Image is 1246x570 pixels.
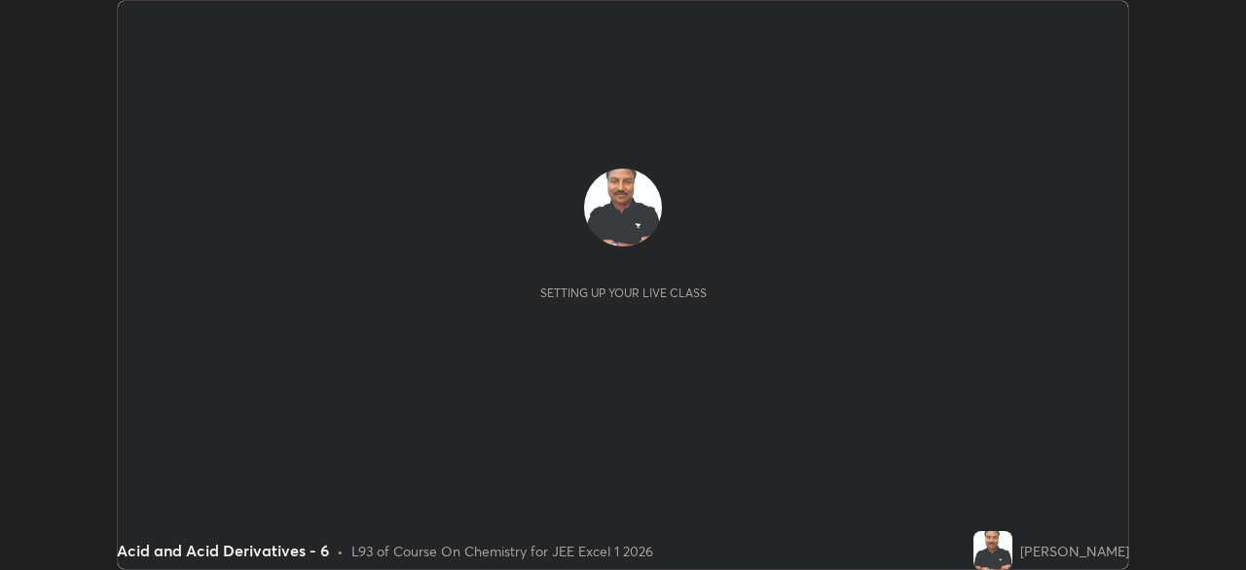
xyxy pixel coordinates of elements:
[973,531,1012,570] img: 082fcddd6cff4f72b7e77e0352d4d048.jpg
[351,541,653,561] div: L93 of Course On Chemistry for JEE Excel 1 2026
[540,285,707,300] div: Setting up your live class
[337,541,344,561] div: •
[584,169,662,247] img: 082fcddd6cff4f72b7e77e0352d4d048.jpg
[1020,541,1129,561] div: [PERSON_NAME]
[117,539,329,562] div: Acid and Acid Derivatives - 6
